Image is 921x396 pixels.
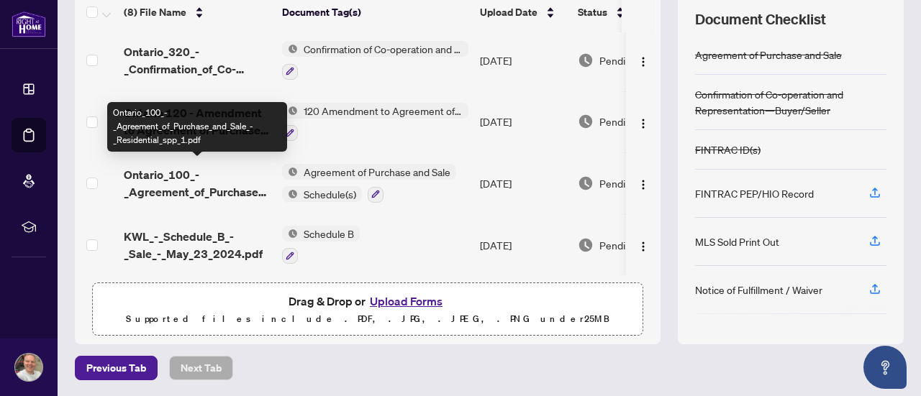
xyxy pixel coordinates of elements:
[282,164,298,180] img: Status Icon
[298,41,468,57] span: Confirmation of Co-operation and Representation—Buyer/Seller
[124,166,271,201] span: Ontario_100_-_Agreement_of_Purchase_and_Sale_-_Residential_spp_1.pdf
[86,356,146,379] span: Previous Tab
[638,179,649,190] img: Logo
[599,237,671,253] span: Pending Review
[474,91,572,153] td: [DATE]
[695,234,779,249] div: MLS Sold Print Out
[695,86,886,118] div: Confirmation of Co-operation and Representation—Buyer/Seller
[863,346,907,389] button: Open asap
[101,310,634,328] p: Supported files include .PDF, .JPG, .JPEG, .PNG under 25 MB
[298,164,456,180] span: Agreement of Purchase and Sale
[282,41,468,80] button: Status IconConfirmation of Co-operation and Representation—Buyer/Seller
[632,110,655,133] button: Logo
[695,185,814,201] div: FINTRAC PEP/HIO Record
[282,226,298,241] img: Status Icon
[578,237,594,253] img: Document Status
[124,228,271,262] span: KWL_-_Schedule_B_-_Sale_-_May_23_2024.pdf
[282,41,298,57] img: Status Icon
[282,226,360,264] button: Status IconSchedule B
[282,186,298,202] img: Status Icon
[474,29,572,91] td: [DATE]
[599,114,671,129] span: Pending Review
[298,103,468,119] span: 120 Amendment to Agreement of Purchase and Sale
[289,292,447,310] span: Drag & Drop or
[632,234,655,257] button: Logo
[638,118,649,129] img: Logo
[298,186,362,202] span: Schedule(s)
[366,292,447,310] button: Upload Forms
[695,282,822,298] div: Notice of Fulfillment / Waiver
[638,56,649,68] img: Logo
[632,172,655,195] button: Logo
[107,102,287,152] div: Ontario_100_-_Agreement_of_Purchase_and_Sale_-_Residential_spp_1.pdf
[124,4,186,20] span: (8) File Name
[578,114,594,129] img: Document Status
[638,241,649,252] img: Logo
[282,164,456,203] button: Status IconAgreement of Purchase and SaleStatus IconSchedule(s)
[93,283,643,336] span: Drag & Drop orUpload FormsSupported files include .PDF, .JPG, .JPEG, .PNG under25MB
[578,52,594,68] img: Document Status
[298,226,360,241] span: Schedule B
[480,4,537,20] span: Upload Date
[282,103,468,142] button: Status Icon120 Amendment to Agreement of Purchase and Sale
[282,103,298,119] img: Status Icon
[578,4,607,20] span: Status
[599,52,671,68] span: Pending Review
[695,47,842,63] div: Agreement of Purchase and Sale
[632,49,655,72] button: Logo
[474,152,572,214] td: [DATE]
[124,43,271,78] span: Ontario_320_-_Confirmation_of_Co-operation_and_Representation_14.pdf
[578,175,594,191] img: Document Status
[695,142,761,157] div: FINTRAC ID(s)
[474,214,572,276] td: [DATE]
[599,175,671,191] span: Pending Review
[15,354,42,381] img: Profile Icon
[169,356,233,380] button: Next Tab
[695,9,826,29] span: Document Checklist
[12,11,46,37] img: logo
[75,356,158,380] button: Previous Tab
